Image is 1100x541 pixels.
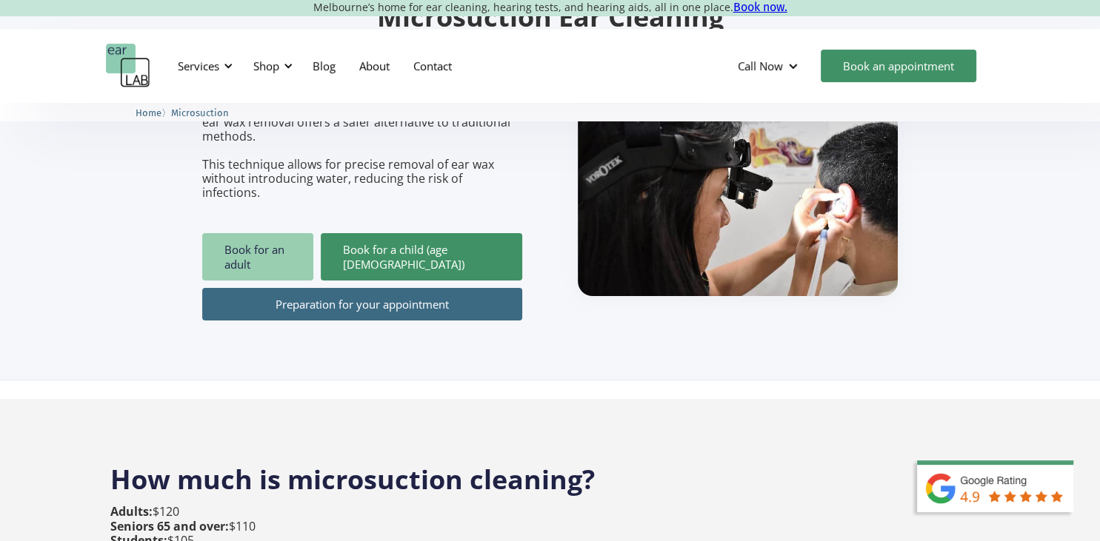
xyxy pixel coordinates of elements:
img: boy getting ear checked. [578,82,898,296]
div: Call Now [726,44,813,88]
div: Shop [253,58,279,73]
strong: Seniors 65 and over: [110,518,229,534]
strong: Adults: [110,503,153,520]
a: Home [136,105,161,119]
span: Microsuction [171,107,229,118]
a: About [347,44,401,87]
a: Preparation for your appointment [202,288,522,320]
a: Book for an adult [202,233,313,280]
div: Services [169,44,237,88]
a: Blog [301,44,347,87]
a: Book for a child (age [DEMOGRAPHIC_DATA]) [321,233,522,280]
a: home [106,44,150,88]
a: Book an appointment [821,50,976,82]
a: Contact [401,44,464,87]
a: Microsuction [171,105,229,119]
div: Shop [244,44,297,88]
div: Services [178,58,219,73]
li: 〉 [136,105,171,121]
span: Home [136,107,161,118]
h2: How much is microsuction cleaning? [110,447,990,497]
div: Call Now [738,58,783,73]
p: The most advanced method of ear cleaning in [GEOGRAPHIC_DATA]. As an effective and non-invasive m... [202,58,522,201]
